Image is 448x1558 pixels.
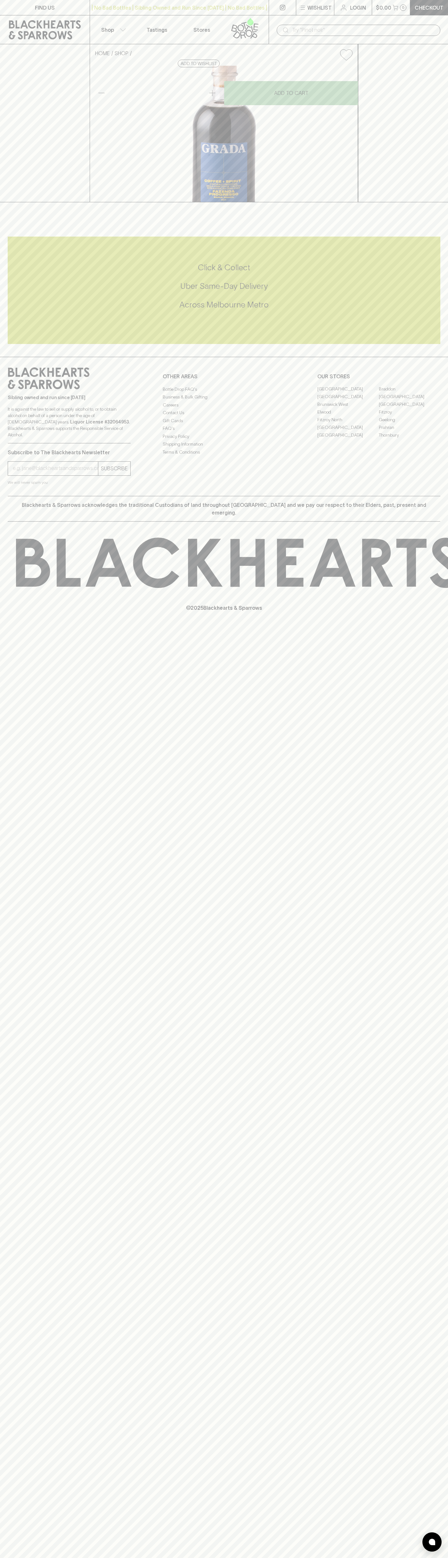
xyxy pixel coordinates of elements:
[163,409,286,417] a: Contact Us
[179,15,224,44] a: Stores
[8,262,440,273] h5: Click & Collect
[193,26,210,34] p: Stores
[429,1539,435,1545] img: bubble-icon
[101,26,114,34] p: Shop
[379,424,440,431] a: Prahran
[317,393,379,401] a: [GEOGRAPHIC_DATA]
[13,463,98,473] input: e.g. jane@blackheartsandsparrows.com.au
[163,432,286,440] a: Privacy Policy
[8,299,440,310] h5: Across Melbourne Metro
[317,401,379,408] a: Brunswick West
[317,424,379,431] a: [GEOGRAPHIC_DATA]
[8,479,131,486] p: We will never spam you
[12,501,436,516] p: Blackhearts & Sparrows acknowledges the traditional Custodians of land throughout [GEOGRAPHIC_DAT...
[350,4,366,12] p: Login
[90,15,135,44] button: Shop
[163,385,286,393] a: Bottle Drop FAQ's
[317,416,379,424] a: Fitzroy North
[317,373,440,380] p: OUR STORES
[317,408,379,416] a: Elwood
[163,440,286,448] a: Shipping Information
[379,431,440,439] a: Thornbury
[8,394,131,401] p: Sibling owned and run since [DATE]
[90,66,358,202] img: 32696.png
[178,60,220,67] button: Add to wishlist
[101,465,128,472] p: SUBSCRIBE
[8,448,131,456] p: Subscribe to The Blackhearts Newsletter
[224,81,358,105] button: ADD TO CART
[379,408,440,416] a: Fitzroy
[163,448,286,456] a: Terms & Conditions
[35,4,55,12] p: FIND US
[338,47,355,63] button: Add to wishlist
[379,385,440,393] a: Braddon
[163,373,286,380] p: OTHER AREAS
[292,25,435,35] input: Try "Pinot noir"
[402,6,404,9] p: 0
[98,462,130,475] button: SUBSCRIBE
[379,401,440,408] a: [GEOGRAPHIC_DATA]
[8,237,440,344] div: Call to action block
[8,406,131,438] p: It is against the law to sell or supply alcohol to, or to obtain alcohol on behalf of a person un...
[95,50,110,56] a: HOME
[163,393,286,401] a: Business & Bulk Gifting
[8,281,440,291] h5: Uber Same-Day Delivery
[317,431,379,439] a: [GEOGRAPHIC_DATA]
[115,50,128,56] a: SHOP
[379,416,440,424] a: Geelong
[307,4,332,12] p: Wishlist
[379,393,440,401] a: [GEOGRAPHIC_DATA]
[274,89,308,97] p: ADD TO CART
[70,419,129,424] strong: Liquor License #32064953
[376,4,391,12] p: $0.00
[163,401,286,409] a: Careers
[415,4,444,12] p: Checkout
[134,15,179,44] a: Tastings
[147,26,167,34] p: Tastings
[317,385,379,393] a: [GEOGRAPHIC_DATA]
[163,417,286,424] a: Gift Cards
[163,425,286,432] a: FAQ's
